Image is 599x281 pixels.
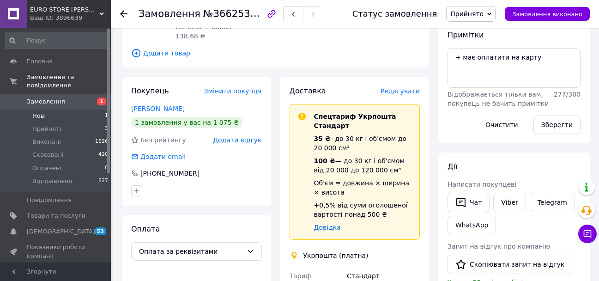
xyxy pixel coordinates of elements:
[95,138,108,146] span: 1526
[314,178,412,197] div: Об'єм = довжина × ширина × висота
[27,57,53,66] span: Головна
[30,6,99,14] span: EURO STORE GILLETTE ORIGINAL
[32,164,61,172] span: Оплачені
[301,251,371,260] div: Укрпошта (платна)
[554,91,581,98] span: 277 / 300
[314,135,331,142] span: 35 ₴
[381,87,420,95] span: Редагувати
[478,116,526,134] button: Очистити
[131,86,169,95] span: Покупець
[530,193,575,212] a: Telegram
[27,73,111,90] span: Замовлення та повідомлення
[533,116,581,134] button: Зберегти
[139,152,187,161] div: Додати email
[105,125,108,133] span: 3
[578,225,597,243] button: Чат з покупцем
[120,9,127,18] div: Повернутися назад
[450,10,484,18] span: Прийнято
[97,98,106,105] span: 1
[139,246,243,257] span: Оплата за реквізитами
[314,201,412,219] div: +0,5% від суми оголошеної вартості понад 500 ₴
[314,113,396,129] span: Спецтариф Укрпошта Стандарт
[512,11,582,18] span: Замовлення виконано
[314,157,335,165] span: 100 ₴
[352,9,437,18] div: Статус замовлення
[448,162,457,171] span: Дії
[32,112,46,120] span: Нові
[27,243,85,260] span: Показники роботи компанії
[448,255,572,274] button: Скопіювати запит на відгук
[448,181,516,188] span: Написати покупцеві
[130,152,187,161] div: Додати email
[139,8,200,19] span: Замовлення
[448,193,490,212] button: Чат
[314,134,412,153] div: - до 30 кг і об'ємом до 20 000 см³
[32,125,61,133] span: Прийняті
[290,272,311,280] span: Тариф
[131,117,242,128] div: 1 замовлення у вас на 1 075 ₴
[213,136,261,144] span: Додати відгук
[505,7,590,21] button: Замовлення виконано
[98,151,108,159] span: 420
[448,48,581,88] textarea: + має оплатити на карту
[448,216,496,234] a: WhatsApp
[448,91,549,107] span: Відображається тільки вам, покупець не бачить примітки
[27,196,72,204] span: Повідомлення
[314,156,412,175] div: — до 30 кг і об'ємом від 20 000 до 120 000 см³
[95,227,106,235] span: 53
[27,227,95,236] span: [DEMOGRAPHIC_DATA]
[314,224,341,231] a: Довідка
[98,177,108,185] span: 827
[32,177,73,185] span: Відправлено
[131,105,185,112] a: [PERSON_NAME]
[32,151,64,159] span: Скасовані
[27,212,85,220] span: Товари та послуги
[30,14,111,22] div: Ваш ID: 3896639
[448,243,550,250] span: Запит на відгук про компанію
[204,87,262,95] span: Змінити покупця
[131,48,420,58] span: Додати товар
[105,164,108,172] span: 0
[140,136,186,144] span: Без рейтингу
[290,86,326,95] span: Доставка
[5,32,109,49] input: Пошук
[448,31,484,39] span: Примітки
[203,8,269,19] span: №366253049
[27,98,65,106] span: Замовлення
[139,169,200,178] div: [PHONE_NUMBER]
[493,193,526,212] a: Viber
[105,112,108,120] span: 1
[131,225,160,233] span: Оплата
[32,138,61,146] span: Виконані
